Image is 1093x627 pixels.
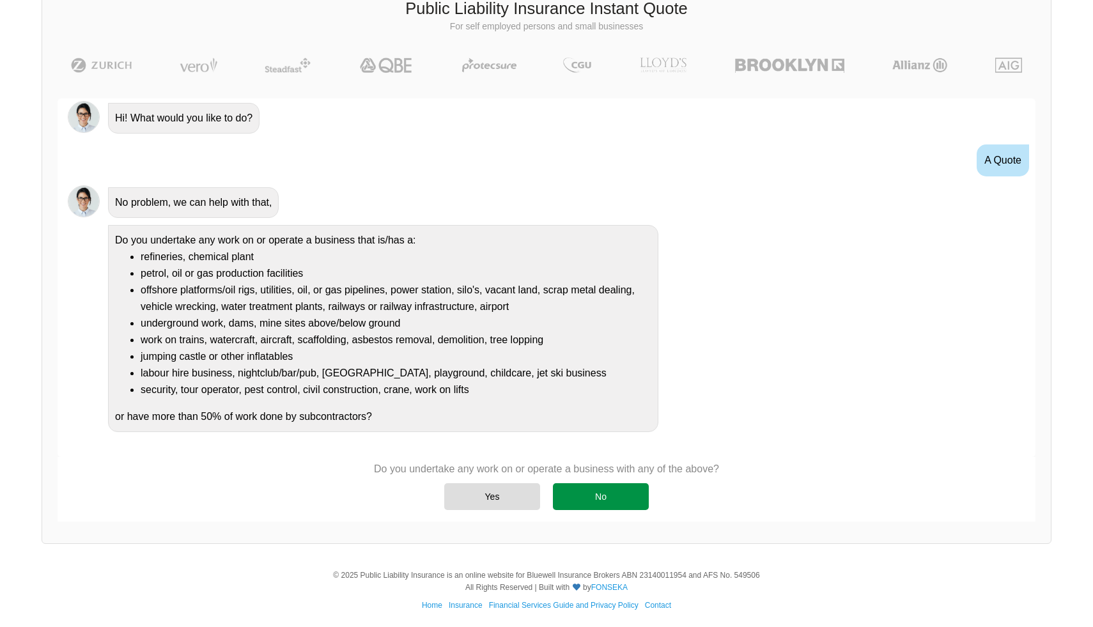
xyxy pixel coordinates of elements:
img: Allianz | Public Liability Insurance [886,58,954,73]
img: Chatbot | PLI [68,101,100,133]
img: CGU | Public Liability Insurance [558,58,596,73]
div: Yes [444,483,540,510]
li: refineries, chemical plant [141,249,651,265]
img: QBE | Public Liability Insurance [352,58,421,73]
a: Insurance [449,601,483,610]
a: Contact [645,601,671,610]
p: Do you undertake any work on or operate a business with any of the above? [374,462,719,476]
p: For self employed persons and small businesses [52,20,1041,33]
li: jumping castle or other inflatables [141,348,651,365]
a: Home [422,601,442,610]
img: LLOYD's | Public Liability Insurance [633,58,694,73]
div: Hi! What would you like to do? [108,103,260,134]
img: Zurich | Public Liability Insurance [65,58,137,73]
li: offshore platforms/oil rigs, utilities, oil, or gas pipelines, power station, silo's, vacant land... [141,282,651,315]
div: No problem, we can help with that, [108,187,279,218]
a: Financial Services Guide and Privacy Policy [489,601,639,610]
img: Chatbot | PLI [68,185,100,217]
img: Vero | Public Liability Insurance [174,58,223,73]
img: Brooklyn | Public Liability Insurance [730,58,849,73]
img: AIG | Public Liability Insurance [990,58,1028,73]
div: A Quote [977,144,1029,176]
img: Protecsure | Public Liability Insurance [457,58,522,73]
li: underground work, dams, mine sites above/below ground [141,315,651,332]
li: security, tour operator, pest control, civil construction, crane, work on lifts [141,382,651,398]
a: FONSEKA [591,583,628,592]
div: Do you undertake any work on or operate a business that is/has a: or have more than 50% of work d... [108,225,658,432]
div: No [553,483,649,510]
li: petrol, oil or gas production facilities [141,265,651,282]
img: Steadfast | Public Liability Insurance [260,58,316,73]
li: work on trains, watercraft, aircraft, scaffolding, asbestos removal, demolition, tree lopping [141,332,651,348]
li: labour hire business, nightclub/bar/pub, [GEOGRAPHIC_DATA], playground, childcare, jet ski business [141,365,651,382]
